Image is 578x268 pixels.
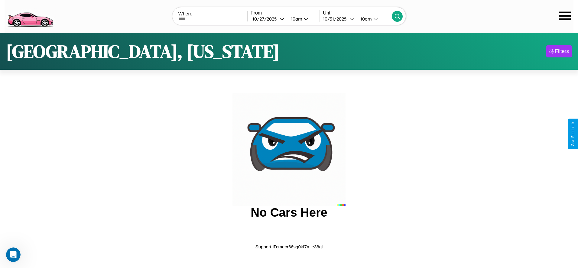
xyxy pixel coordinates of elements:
[571,122,575,146] div: Give Feedback
[5,3,56,28] img: logo
[356,16,392,22] button: 10am
[178,11,247,17] label: Where
[546,45,572,57] button: Filters
[288,16,304,22] div: 10am
[251,10,320,16] label: From
[232,93,346,206] img: car
[6,247,21,262] iframe: Intercom live chat
[286,16,320,22] button: 10am
[251,206,327,219] h2: No Cars Here
[357,16,373,22] div: 10am
[323,16,349,22] div: 10 / 31 / 2025
[323,10,392,16] label: Until
[555,48,569,54] div: Filters
[255,243,323,251] p: Support ID: mecr66sg0kf7mie38ql
[252,16,280,22] div: 10 / 27 / 2025
[251,16,286,22] button: 10/27/2025
[6,39,280,64] h1: [GEOGRAPHIC_DATA], [US_STATE]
